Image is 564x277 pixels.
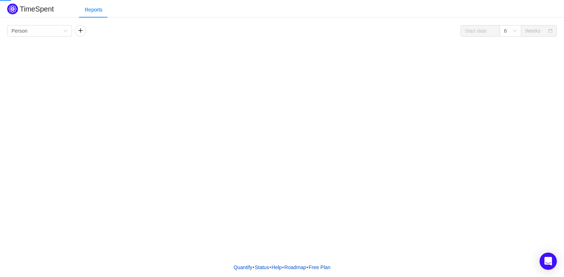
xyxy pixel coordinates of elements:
[269,264,271,270] span: •
[254,262,269,273] a: Status
[461,25,500,37] input: Start date
[253,264,254,270] span: •
[284,262,307,273] a: Roadmap
[548,29,553,34] i: icon: calendar
[513,29,517,34] i: icon: down
[540,253,557,270] div: Open Intercom Messenger
[75,25,86,37] button: icon: plus
[306,264,308,270] span: •
[20,5,54,13] h2: TimeSpent
[11,25,27,36] div: Person
[282,264,284,270] span: •
[63,29,68,34] i: icon: down
[271,262,282,273] a: Help
[308,262,331,273] button: Free Plan
[79,2,108,18] div: Reports
[233,262,253,273] a: Quantify
[7,4,18,14] img: Quantify logo
[525,25,541,36] div: Weeks
[504,25,507,36] div: 6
